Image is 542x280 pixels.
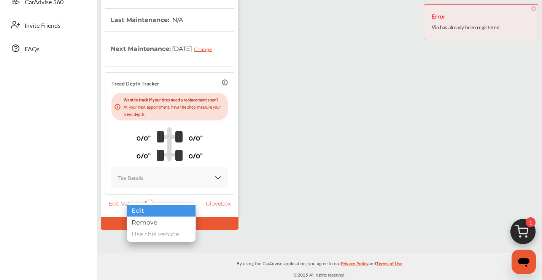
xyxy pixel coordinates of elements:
[118,173,143,182] p: Tire Details
[171,39,218,58] span: [DATE]
[512,250,536,274] iframe: Button to launch messaging window
[157,127,183,161] img: tire_track_logo.b900bcbc.svg
[376,259,402,271] a: Terms of Use
[214,174,222,182] img: KOKaJQAAAABJRU5ErkJggg==
[137,131,151,143] p: 0/0"
[97,259,542,267] p: By using the CarAdvise application, you agree to our and
[111,9,183,31] th: Last Maintenance :
[206,200,234,207] a: Glovebox
[124,96,225,103] p: Want to track if your tires need a replacement soon?
[127,228,196,240] div: Use this vehicle
[137,149,151,161] p: 0/0"
[101,217,238,230] div: Default
[109,200,147,207] span: Edit Vehicle
[189,131,203,143] p: 0/0"
[189,149,203,161] p: 0/0"
[124,103,225,117] p: At your next appointment, have the shop measure your tread depth.
[127,217,196,228] div: Remove
[171,16,183,24] span: N/A
[432,10,531,22] h4: Error
[25,44,40,54] span: FAQs
[432,22,531,32] div: Vin has already been registered
[194,46,216,52] div: Change
[526,217,536,227] span: 1
[111,32,218,66] th: Next Maintenance :
[531,6,536,11] span: ×
[341,259,369,271] a: Privacy Policy
[111,79,159,87] p: Tread Depth Tracker
[7,38,89,58] a: FAQs
[505,215,541,252] img: cart_icon.3d0951e8.svg
[7,15,89,35] a: Invite Friends
[25,21,60,31] span: Invite Friends
[127,205,196,217] div: Edit
[97,253,542,280] div: © 2025 All rights reserved.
